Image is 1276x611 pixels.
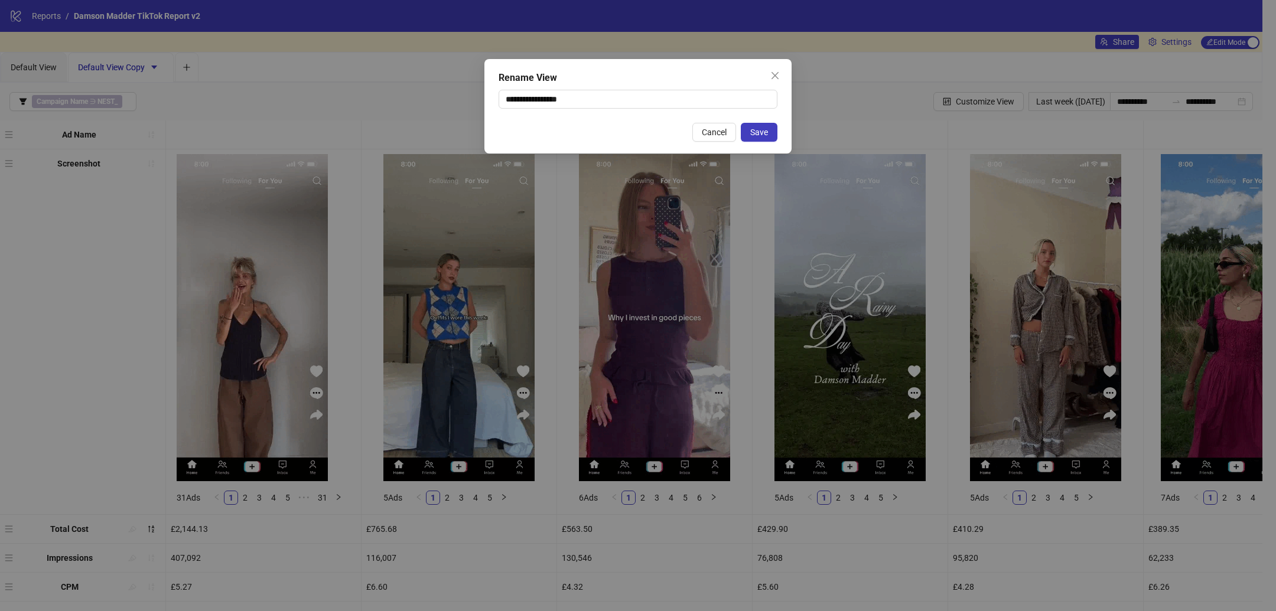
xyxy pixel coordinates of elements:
[702,128,727,137] span: Cancel
[692,123,736,142] button: Cancel
[750,128,768,137] span: Save
[766,66,785,85] button: Close
[499,71,777,85] div: Rename View
[770,71,780,80] span: close
[741,123,777,142] button: Save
